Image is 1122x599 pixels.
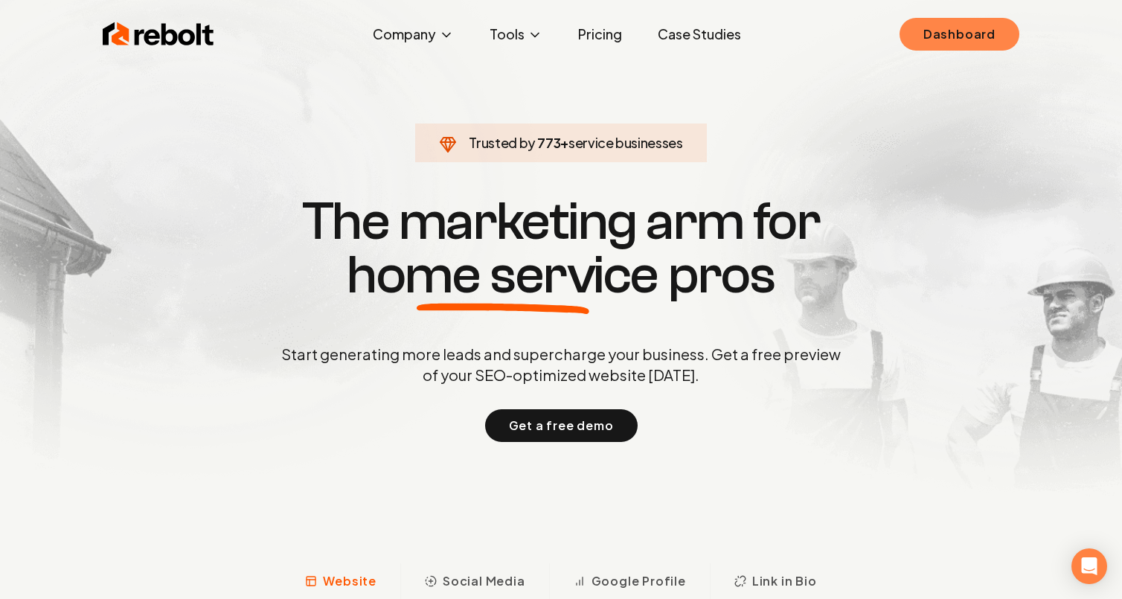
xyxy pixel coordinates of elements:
span: Trusted by [469,134,535,151]
span: Link in Bio [752,572,817,590]
a: Case Studies [646,19,753,49]
button: Get a free demo [485,409,638,442]
span: home service [347,249,658,302]
div: Open Intercom Messenger [1071,548,1107,584]
span: Google Profile [592,572,686,590]
span: service businesses [568,134,683,151]
span: + [560,134,568,151]
img: Rebolt Logo [103,19,214,49]
span: Website [323,572,376,590]
button: Company [361,19,466,49]
a: Pricing [566,19,634,49]
span: Social Media [443,572,525,590]
button: Tools [478,19,554,49]
h1: The marketing arm for pros [204,195,918,302]
span: 773 [537,132,560,153]
a: Dashboard [900,18,1019,51]
p: Start generating more leads and supercharge your business. Get a free preview of your SEO-optimiz... [278,344,844,385]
